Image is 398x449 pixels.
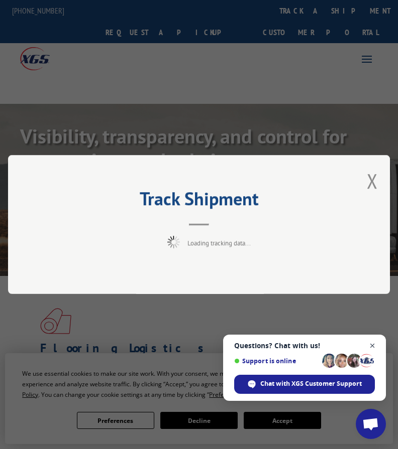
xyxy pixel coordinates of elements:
span: Support is online [234,357,319,365]
button: Close modal [367,168,378,194]
span: Close chat [366,340,379,352]
h2: Track Shipment [58,192,340,211]
div: Chat with XGS Customer Support [234,375,375,394]
img: xgs-loading [167,236,180,248]
span: Chat with XGS Customer Support [260,379,362,388]
div: Open chat [356,409,386,439]
span: Loading tracking data... [187,239,251,247]
span: Questions? Chat with us! [234,342,375,350]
